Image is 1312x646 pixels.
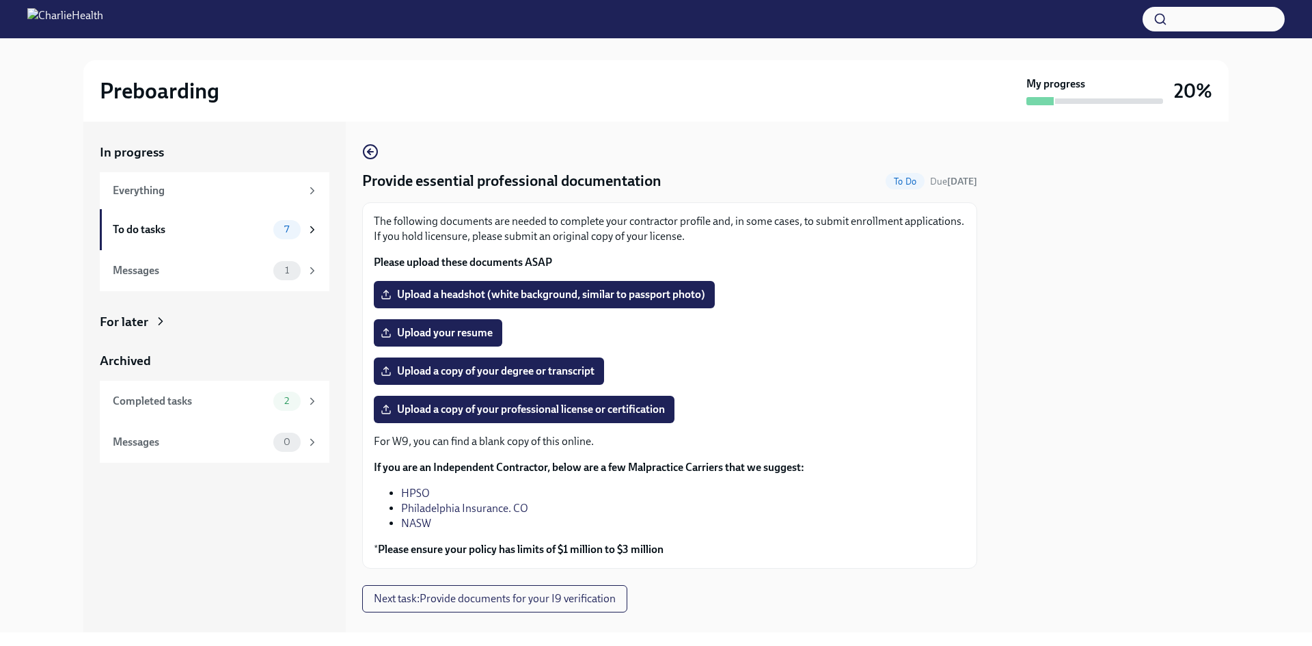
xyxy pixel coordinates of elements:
strong: Please ensure your policy has limits of $1 million to $3 million [378,543,664,556]
span: Upload your resume [383,326,493,340]
label: Upload a headshot (white background, similar to passport photo) [374,281,715,308]
span: Upload a copy of your professional license or certification [383,403,665,416]
a: Philadelphia Insurance. CO [401,502,528,515]
a: HPSO [401,487,430,500]
strong: My progress [1026,77,1085,92]
h4: Provide essential professional documentation [362,171,661,191]
h3: 20% [1174,79,1212,103]
a: To do tasks7 [100,209,329,250]
span: Due [930,176,977,187]
label: Upload a copy of your professional license or certification [374,396,674,423]
div: Messages [113,263,268,278]
strong: [DATE] [947,176,977,187]
span: Upload a copy of your degree or transcript [383,364,594,378]
span: To Do [886,176,925,187]
a: For later [100,313,329,331]
div: Messages [113,435,268,450]
span: 0 [275,437,299,447]
label: Upload your resume [374,319,502,347]
a: Archived [100,352,329,370]
a: Everything [100,172,329,209]
strong: Please upload these documents ASAP [374,256,552,269]
strong: If you are an Independent Contractor, below are a few Malpractice Carriers that we suggest: [374,461,804,474]
span: 1 [277,265,297,275]
a: Messages0 [100,422,329,463]
h2: Preboarding [100,77,219,105]
span: Next task : Provide documents for your I9 verification [374,592,616,606]
div: To do tasks [113,222,268,237]
div: For later [100,313,148,331]
img: CharlieHealth [27,8,103,30]
div: Completed tasks [113,394,268,409]
div: Everything [113,183,301,198]
span: 2 [276,396,297,406]
a: NASW [401,517,431,530]
a: Completed tasks2 [100,381,329,422]
p: The following documents are needed to complete your contractor profile and, in some cases, to sub... [374,214,966,244]
label: Upload a copy of your degree or transcript [374,358,604,385]
a: Messages1 [100,250,329,291]
p: For W9, you can find a blank copy of this online. [374,434,966,449]
span: Upload a headshot (white background, similar to passport photo) [383,288,705,301]
span: 7 [276,224,297,234]
a: In progress [100,144,329,161]
button: Next task:Provide documents for your I9 verification [362,585,627,613]
span: September 28th, 2025 06:00 [930,175,977,188]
